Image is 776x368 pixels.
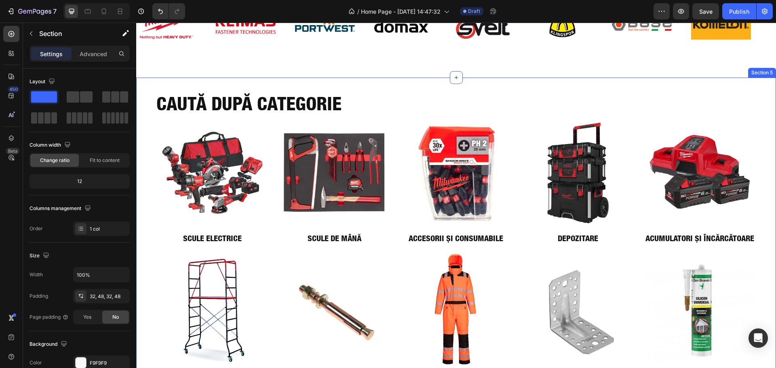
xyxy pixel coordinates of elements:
div: Undo/Redo [152,3,185,19]
div: Size [30,250,51,261]
div: Beta [6,148,19,154]
span: No [112,313,119,321]
div: Background [30,339,69,350]
p: Section [39,29,105,38]
span: Change ratio [40,157,70,164]
h2: SCULE ELECTRICE [19,209,133,221]
img: schela-di-otel-baby-sistem-complet-10.jpg [19,229,135,345]
div: F9F9F9 [90,360,128,367]
div: 450 [8,86,19,93]
span: Save [699,8,713,15]
img: 4932464244--Hero_1_02eb2536-fa83-4531-b48b-11160ce3385a.jpg [385,93,498,207]
button: Save [692,3,719,19]
img: kp_3a02640b-bc8e-40a4-a16a-747f48e441b0.png [384,229,499,345]
span: Home Page - [DATE] 14:47:32 [361,7,441,16]
p: Advanced [80,50,107,58]
div: Color [30,359,42,366]
span: Fit to content [90,157,120,164]
img: PW355OBR.jpg [262,229,377,345]
img: 6001314_1.jpg [141,229,256,345]
img: 4932493257--Hero_1.jpg [141,93,255,207]
h2: CAUTĂ DUPĂ CATEGORIE [19,68,620,94]
iframe: To enrich screen reader interactions, please activate Accessibility in Grammarly extension settings [136,23,776,368]
div: Column width [30,140,72,151]
div: Publish [729,7,749,16]
h2: DEPOZITARE [385,209,498,221]
div: Page padding [30,313,69,321]
img: 1760450_milwaukee-4932430853-bit-hegy-ph2-25mm-25db.jpg [271,101,369,199]
p: Settings [40,50,63,58]
span: Yes [83,313,91,321]
button: Publish [722,3,756,19]
h2: SCULE DE MÂNĂ [141,209,255,221]
input: Auto [74,267,129,282]
div: Width [30,271,43,278]
div: Layout [30,76,57,87]
div: Padding [30,292,48,300]
div: Section 5 [614,46,638,54]
h2: ACCESORII ȘI CONSUMABILE [263,209,377,221]
div: Open Intercom Messenger [749,328,768,348]
img: SILICONUNIVERSAL1.jpg [505,229,620,345]
p: 7 [53,6,57,16]
button: 7 [3,3,60,19]
img: M18_FPP6E3-502B--Hero_1_92f114f9-647c-4672-bed6-da3b3de688ac.jpg [19,93,133,207]
img: M18_FORGENRG-602--Hero_1_9b531140-fcb5-436c-9d34-2d38bfe33127.jpg [507,93,620,207]
div: 1 col [90,225,128,233]
div: 12 [31,176,128,187]
span: Draft [468,8,480,15]
div: 32, 48, 32, 48 [90,293,128,300]
h2: ACUMULATORI ȘI ÎNCĂRCĂTOARE [507,209,620,221]
span: / [357,7,359,16]
div: Columns management [30,203,93,214]
div: Order [30,225,43,232]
